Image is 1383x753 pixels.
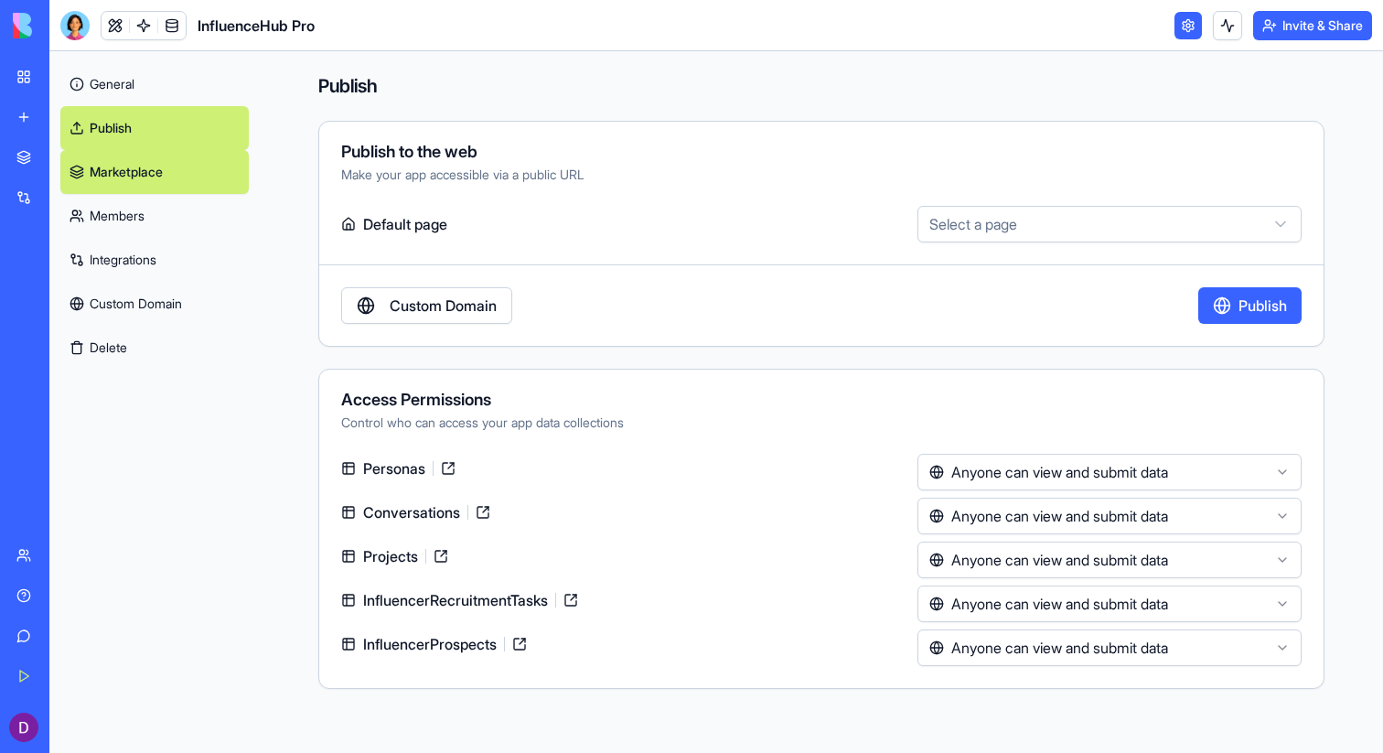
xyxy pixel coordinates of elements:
a: Custom Domain [60,282,249,326]
div: Publish to the web [341,144,1302,160]
a: Custom Domain [341,287,512,324]
span: InfluencerProspects [356,633,504,655]
label: Default page [341,206,910,242]
a: General [60,62,249,106]
span: InfluencerRecruitmentTasks [356,589,555,611]
h4: Publish [318,73,1324,99]
div: Control who can access your app data collections [341,414,1302,432]
span: Conversations [356,501,467,523]
button: Invite & Share [1253,11,1372,40]
a: Publish [60,106,249,150]
div: Access Permissions [341,392,1302,408]
img: ACg8ocL5NvOaK806FwoqdO6kA4S11PwWwU2Ul1xbdWc2Q_7idgy3Qw=s96-c [9,713,38,742]
img: logo [13,13,126,38]
button: Publish [1198,287,1302,324]
div: Make your app accessible via a public URL [341,166,1302,184]
button: Delete [60,326,249,370]
a: Members [60,194,249,238]
span: InfluenceHub Pro [198,15,315,37]
span: Personas [356,457,433,479]
span: Projects [356,545,425,567]
a: Marketplace [60,150,249,194]
a: Integrations [60,238,249,282]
